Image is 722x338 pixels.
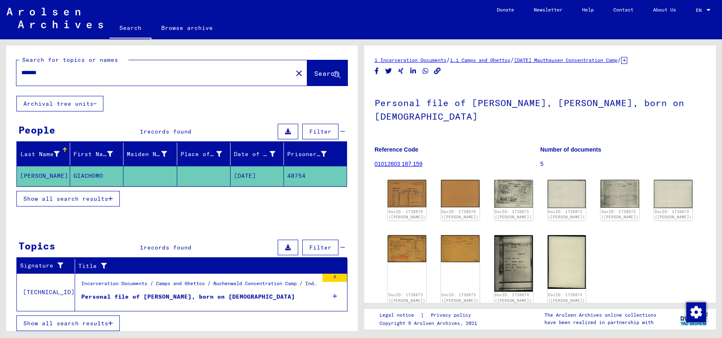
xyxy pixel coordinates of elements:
a: [DATE] Mauthausen Concentration Camp [514,57,617,63]
mat-header-cell: Date of Birth [231,143,284,166]
mat-label: Search for topics or names [22,56,118,64]
div: First Name [73,150,113,159]
button: Share on Twitter [384,66,393,76]
div: First Name [73,147,123,161]
img: 002.jpg [548,235,586,288]
span: 1 [140,244,144,251]
a: 1.1 Camps and Ghettos [450,57,510,63]
mat-header-cell: Place of Birth [177,143,231,166]
mat-header-cell: Maiden Name [123,143,177,166]
div: Last Name [20,147,70,161]
span: / [446,56,450,64]
mat-cell: 40754 [284,166,347,186]
p: have been realized in partnership with [544,319,656,326]
span: Filter [309,128,331,135]
a: DocID: 1738873 ([PERSON_NAME]) [441,293,478,303]
button: Copy link [433,66,442,76]
button: Search [307,60,347,86]
span: records found [144,244,192,251]
a: Privacy policy [424,311,481,320]
img: Change consent [686,302,706,322]
img: 002.jpg [441,235,480,262]
a: Browse archive [151,18,223,38]
img: 001.jpg [494,235,533,291]
span: EN [696,7,705,13]
span: records found [144,128,192,135]
a: DocID: 1738874 ([PERSON_NAME]) [495,293,532,303]
a: DocID: 1738870 ([PERSON_NAME]) [388,209,425,220]
div: Signature [20,261,69,270]
div: Topics [18,238,55,253]
a: 01012603 187.159 [375,161,423,167]
div: 8 [322,274,347,282]
div: Personal file of [PERSON_NAME], born on [DEMOGRAPHIC_DATA] [81,293,295,301]
img: 001.jpg [388,180,426,207]
mat-header-cell: Prisoner # [284,143,347,166]
span: Filter [309,244,331,251]
button: Filter [302,124,338,139]
span: 1 [140,128,144,135]
img: 002.jpg [441,180,480,207]
span: / [617,56,621,64]
div: Place of Birth [180,150,222,159]
a: DocID: 1738873 ([PERSON_NAME]) [388,293,425,303]
div: | [379,311,481,320]
a: DocID: 1738870 ([PERSON_NAME]) [441,209,478,220]
div: Incarceration Documents / Camps and Ghettos / Buchenwald Concentration Camp / Individual Document... [81,280,318,291]
h1: Personal file of [PERSON_NAME], [PERSON_NAME], born on [DEMOGRAPHIC_DATA] [375,84,706,134]
button: Share on LinkedIn [409,66,418,76]
a: DocID: 1738872 ([PERSON_NAME]) [601,209,638,220]
a: Legal notice [379,311,420,320]
button: Share on Facebook [372,66,381,76]
a: DocID: 1738872 ([PERSON_NAME]) [655,209,692,220]
p: 5 [540,160,706,168]
td: [TECHNICAL_ID] [17,273,75,311]
img: 001.jpg [494,180,533,208]
mat-header-cell: First Name [70,143,123,166]
img: 002.jpg [654,180,692,208]
p: The Arolsen Archives online collections [544,311,656,319]
div: Date of Birth [234,150,275,159]
mat-cell: [PERSON_NAME] [17,166,70,186]
button: Show all search results [16,191,120,206]
img: 001.jpg [388,235,426,262]
button: Clear [291,65,307,81]
div: Title [78,262,331,270]
mat-icon: close [294,68,304,78]
p: Copyright © Arolsen Archives, 2021 [379,320,481,327]
b: Reference Code [375,146,418,153]
div: Signature [20,259,77,272]
button: Filter [302,240,338,255]
div: Date of Birth [234,147,286,161]
div: Place of Birth [180,147,232,161]
img: 002.jpg [548,180,586,208]
a: DocID: 1738871 ([PERSON_NAME]) [548,209,585,220]
div: Change consent [686,302,706,322]
b: Number of documents [540,146,601,153]
button: Archival tree units [16,96,103,111]
div: People [18,122,55,137]
span: / [510,56,514,64]
span: Show all search results [23,320,108,327]
div: Prisoner # [287,147,337,161]
img: yv_logo.png [679,309,709,329]
mat-cell: GIACHOMO [70,166,123,186]
div: Maiden Name [127,147,177,161]
div: Last Name [20,150,59,159]
div: Maiden Name [127,150,167,159]
mat-cell: [DATE] [231,166,284,186]
div: Prisoner # [287,150,327,159]
img: Arolsen_neg.svg [7,8,103,28]
a: Search [110,18,151,39]
div: Title [78,259,339,272]
span: Show all search results [23,195,108,202]
mat-header-cell: Last Name [17,143,70,166]
a: DocID: 1738871 ([PERSON_NAME]) [495,209,532,220]
a: 1 Incarceration Documents [375,57,446,63]
button: Show all search results [16,315,120,331]
button: Share on WhatsApp [421,66,430,76]
span: Search [314,69,339,77]
button: Share on Xing [397,66,405,76]
a: DocID: 1738874 ([PERSON_NAME]) [548,293,585,303]
img: 001.jpg [601,180,639,208]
